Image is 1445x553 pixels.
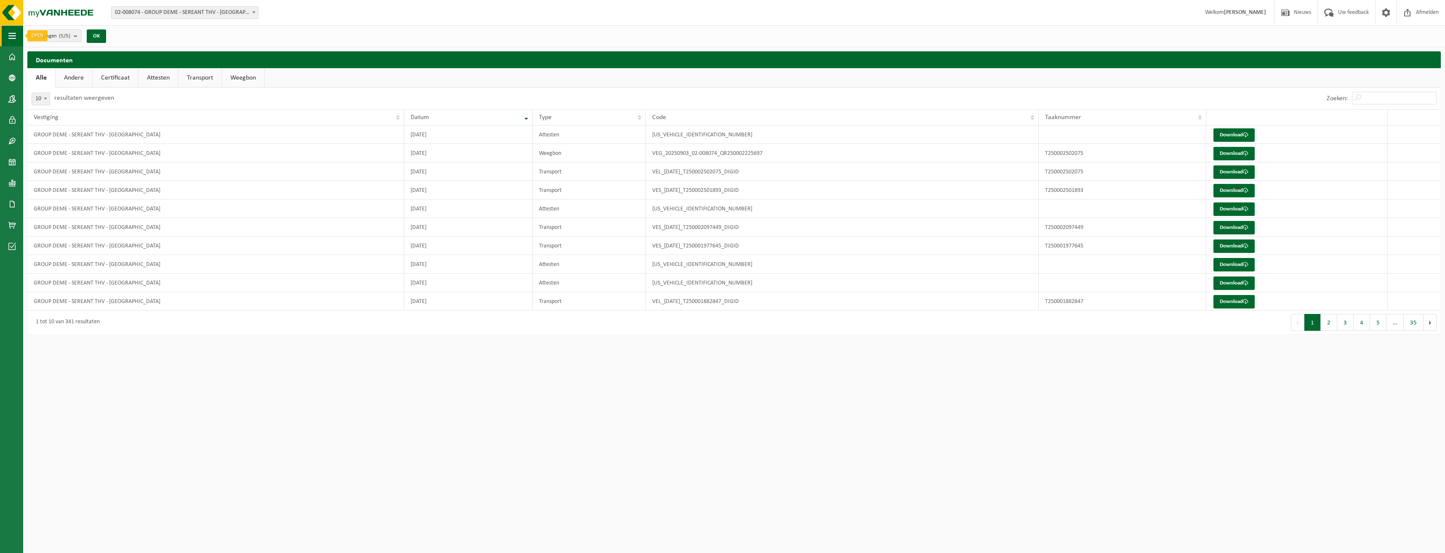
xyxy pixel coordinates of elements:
[646,199,1039,218] td: [US_VEHICLE_IDENTIFICATION_NUMBER]
[646,144,1039,162] td: VEG_20250903_02-008074_QR250002225697
[533,181,646,199] td: Transport
[646,181,1039,199] td: VES_[DATE]_T250002501893_DIGID
[1039,181,1206,199] td: T250002501893
[27,237,404,255] td: GROUP DEME - SEREANT THV - [GEOGRAPHIC_DATA]
[1424,314,1437,331] button: Next
[87,29,106,43] button: OK
[54,95,114,101] label: resultaten weergeven
[404,237,532,255] td: [DATE]
[533,162,646,181] td: Transport
[27,125,404,144] td: GROUP DEME - SEREANT THV - [GEOGRAPHIC_DATA]
[1224,9,1266,16] strong: [PERSON_NAME]
[27,29,82,42] button: Vestigingen(5/5)
[112,7,258,19] span: 02-008074 - GROUP DEME - SEREANT THV - ANTWERPEN
[646,255,1039,274] td: [US_VEHICLE_IDENTIFICATION_NUMBER]
[1039,144,1206,162] td: T250002502075
[1354,314,1370,331] button: 4
[1213,147,1255,160] a: Download
[404,292,532,311] td: [DATE]
[1039,218,1206,237] td: T250002097449
[32,30,70,43] span: Vestigingen
[411,114,429,121] span: Datum
[1045,114,1081,121] span: Taaknummer
[1321,314,1337,331] button: 2
[533,255,646,274] td: Attesten
[404,162,532,181] td: [DATE]
[1213,295,1255,308] a: Download
[59,33,70,39] count: (5/5)
[179,68,221,88] a: Transport
[646,125,1039,144] td: [US_VEHICLE_IDENTIFICATION_NUMBER]
[533,292,646,311] td: Transport
[646,162,1039,181] td: VEL_[DATE]_T250002502075_DIGID
[27,218,404,237] td: GROUP DEME - SEREANT THV - [GEOGRAPHIC_DATA]
[1039,162,1206,181] td: T250002502075
[646,292,1039,311] td: VEL_[DATE]_T250001882847_DIGID
[27,181,404,199] td: GROUP DEME - SEREANT THV - [GEOGRAPHIC_DATA]
[27,274,404,292] td: GROUP DEME - SEREANT THV - [GEOGRAPHIC_DATA]
[533,199,646,218] td: Attesten
[404,144,532,162] td: [DATE]
[533,218,646,237] td: Transport
[27,144,404,162] td: GROUP DEME - SEREANT THV - [GEOGRAPHIC_DATA]
[404,218,532,237] td: [DATE]
[1213,202,1255,216] a: Download
[1304,314,1321,331] button: 1
[27,292,404,311] td: GROUP DEME - SEREANT THV - [GEOGRAPHIC_DATA]
[1039,292,1206,311] td: T250001882847
[533,144,646,162] td: Weegbon
[139,68,178,88] a: Attesten
[1213,184,1255,197] a: Download
[1213,276,1255,290] a: Download
[1386,314,1404,331] span: …
[1213,221,1255,234] a: Download
[404,255,532,274] td: [DATE]
[1213,258,1255,271] a: Download
[652,114,666,121] span: Code
[1327,95,1348,102] label: Zoeken:
[27,51,1441,68] h2: Documenten
[1213,128,1255,142] a: Download
[404,199,532,218] td: [DATE]
[56,68,92,88] a: Andere
[404,274,532,292] td: [DATE]
[34,114,59,121] span: Vestiging
[404,125,532,144] td: [DATE]
[533,237,646,255] td: Transport
[533,125,646,144] td: Attesten
[533,274,646,292] td: Attesten
[539,114,552,121] span: Type
[646,237,1039,255] td: VES_[DATE]_T250001977645_DIGID
[1404,314,1424,331] button: 35
[111,6,259,19] span: 02-008074 - GROUP DEME - SEREANT THV - ANTWERPEN
[1039,237,1206,255] td: T250001977645
[1213,239,1255,253] a: Download
[1370,314,1386,331] button: 5
[27,199,404,218] td: GROUP DEME - SEREANT THV - [GEOGRAPHIC_DATA]
[646,274,1039,292] td: [US_VEHICLE_IDENTIFICATION_NUMBER]
[93,68,138,88] a: Certificaat
[32,93,50,105] span: 10
[646,218,1039,237] td: VES_[DATE]_T250002097449_DIGID
[1337,314,1354,331] button: 3
[27,162,404,181] td: GROUP DEME - SEREANT THV - [GEOGRAPHIC_DATA]
[222,68,264,88] a: Weegbon
[404,181,532,199] td: [DATE]
[1291,314,1304,331] button: Previous
[27,255,404,274] td: GROUP DEME - SEREANT THV - [GEOGRAPHIC_DATA]
[27,68,55,88] a: Alle
[1213,165,1255,179] a: Download
[32,315,100,330] div: 1 tot 10 van 341 resultaten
